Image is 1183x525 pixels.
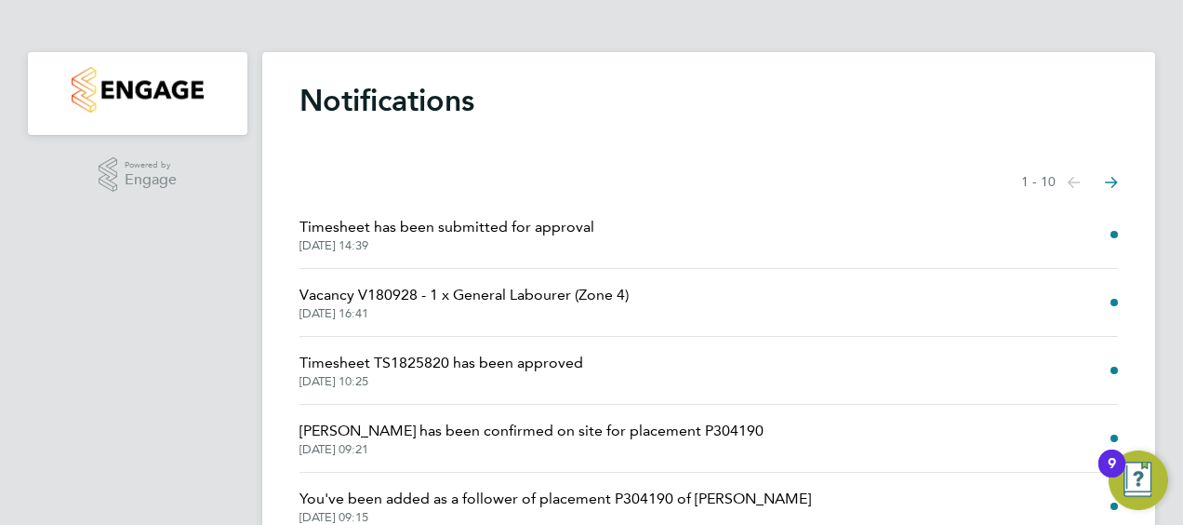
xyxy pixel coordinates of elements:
span: [DATE] 10:25 [299,374,583,389]
nav: Select page of notifications list [1021,164,1118,201]
a: [PERSON_NAME] has been confirmed on site for placement P304190[DATE] 09:21 [299,420,764,457]
a: Timesheet has been submitted for approval[DATE] 14:39 [299,216,594,253]
a: Timesheet TS1825820 has been approved[DATE] 10:25 [299,352,583,389]
span: Timesheet has been submitted for approval [299,216,594,238]
span: [DATE] 09:21 [299,442,764,457]
img: countryside-properties-logo-retina.png [72,67,203,113]
a: Vacancy V180928 - 1 x General Labourer (Zone 4)[DATE] 16:41 [299,284,629,321]
span: [DATE] 09:15 [299,510,811,525]
div: 9 [1108,464,1116,488]
h1: Notifications [299,82,1118,119]
span: Timesheet TS1825820 has been approved [299,352,583,374]
span: [DATE] 14:39 [299,238,594,253]
span: Engage [125,172,177,188]
nav: Main navigation [28,52,247,135]
span: [PERSON_NAME] has been confirmed on site for placement P304190 [299,420,764,442]
a: You've been added as a follower of placement P304190 of [PERSON_NAME][DATE] 09:15 [299,488,811,525]
span: You've been added as a follower of placement P304190 of [PERSON_NAME] [299,488,811,510]
span: [DATE] 16:41 [299,306,629,321]
a: Go to home page [50,67,225,113]
a: Powered byEngage [99,157,178,193]
span: 1 - 10 [1021,173,1056,192]
button: Open Resource Center, 9 new notifications [1109,451,1168,510]
span: Powered by [125,157,177,173]
span: Vacancy V180928 - 1 x General Labourer (Zone 4) [299,284,629,306]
